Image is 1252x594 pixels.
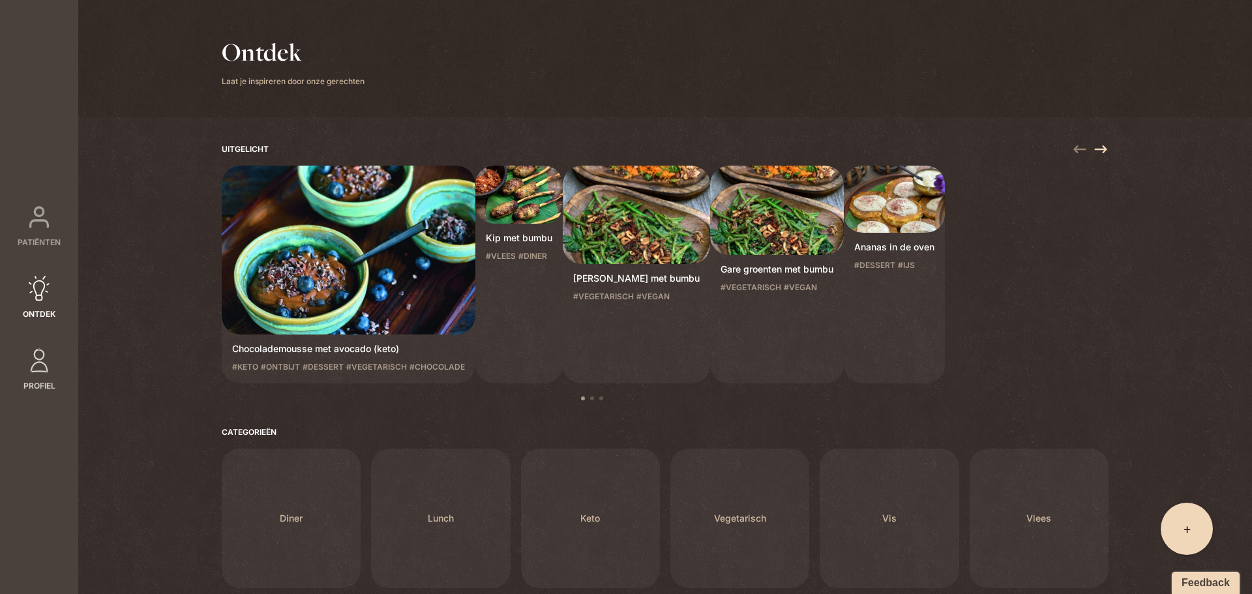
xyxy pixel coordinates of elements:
a: vis [820,449,959,587]
p: Gare groenten met bumbu [721,261,833,276]
h2: Uitgelicht [222,143,1109,155]
span: #dessert [303,361,344,373]
div: Carousel Pagination [222,396,962,400]
iframe: Ybug feedback widget [1165,568,1242,594]
button: Carousel Page 2 [590,396,594,400]
a: vlees [970,449,1109,587]
span: #vegan [784,282,817,293]
div: Carousel Navigation [1072,143,1109,155]
span: vis [882,511,897,526]
span: #vegan [636,291,670,303]
span: vlees [1026,511,1051,526]
span: + [1183,520,1191,538]
p: Laat je inspireren door onze gerechten [222,76,1109,87]
span: #vegetarisch [721,282,781,293]
span: #chocolade [410,361,465,373]
h1: Ontdek [222,36,1109,69]
a: Kip met bumbu#vlees#diner [475,166,563,383]
button: Carousel Page 1 (Current Slide) [581,396,585,400]
span: #ontbijt [261,361,300,373]
span: #dessert [854,260,895,271]
span: #vegetarisch [573,291,634,303]
span: #vegetarisch [346,361,407,373]
a: keto [521,449,660,587]
span: #keto [232,361,258,373]
p: Ananas in de oven [854,239,934,254]
span: diner [280,511,303,526]
span: Ontdek [23,308,55,320]
span: Profiel [23,380,55,392]
span: #diner [518,250,547,262]
span: #vlees [486,250,516,262]
a: Chocolademousse met avocado (keto)#keto#ontbijt#dessert#vegetarisch#chocolade [222,166,475,383]
h2: Categorieën [222,426,1109,438]
a: vegetarisch [670,449,809,587]
a: lunch [371,449,510,587]
p: [PERSON_NAME] met bumbu [573,271,700,286]
p: Kip met bumbu [486,230,552,245]
p: Chocolademousse met avocado (keto) [232,341,465,356]
span: Patiënten [18,237,61,248]
span: #ijs [898,260,915,271]
span: lunch [428,511,454,526]
button: Carousel Page 3 [599,396,603,400]
a: diner [222,449,361,587]
span: vegetarisch [714,511,766,526]
span: keto [580,511,600,526]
